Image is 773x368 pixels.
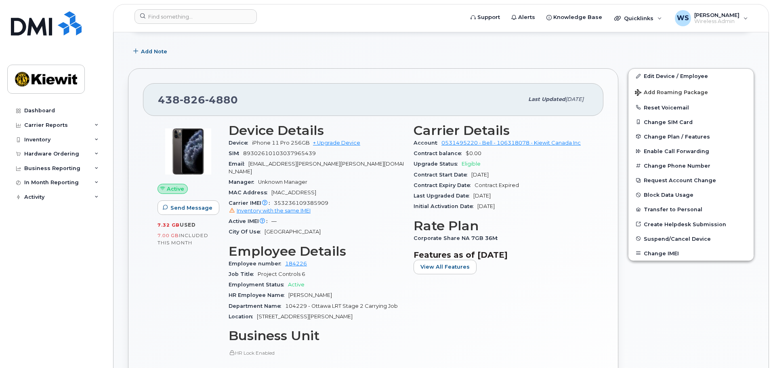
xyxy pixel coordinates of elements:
span: Add Roaming Package [635,89,708,97]
span: 4880 [205,94,238,106]
button: Change SIM Card [628,115,754,129]
span: City Of Use [229,229,265,235]
span: 826 [180,94,205,106]
a: Knowledge Base [541,9,608,25]
h3: Business Unit [229,328,404,343]
span: 89302610103037965439 [243,150,316,156]
span: SIM [229,150,243,156]
a: Inventory with the same IMEI [229,208,311,214]
span: Location [229,313,257,320]
span: Eligible [462,161,481,167]
span: Suspend/Cancel Device [644,236,711,242]
span: Knowledge Base [553,13,602,21]
button: Request Account Change [628,173,754,187]
span: Support [477,13,500,21]
span: Project Controls 6 [258,271,305,277]
span: Department Name [229,303,285,309]
span: Contract Expired [475,182,519,188]
span: Enable Call Forwarding [644,148,709,154]
span: Device [229,140,252,146]
span: Upgrade Status [414,161,462,167]
span: Manager [229,179,258,185]
span: 7.32 GB [158,222,180,228]
span: Send Message [170,204,212,212]
span: Alerts [518,13,535,21]
button: Change Plan / Features [628,129,754,144]
h3: Features as of [DATE] [414,250,589,260]
span: Job Title [229,271,258,277]
button: View All Features [414,260,477,274]
a: 0531495220 - Bell - 106318078 - Kiewit Canada Inc [441,140,581,146]
span: Contract Start Date [414,172,471,178]
button: Add Note [128,44,174,59]
div: Quicklinks [609,10,668,26]
span: Active [167,185,184,193]
span: Last updated [528,96,565,102]
h3: Rate Plan [414,219,589,233]
span: Contract balance [414,150,466,156]
span: Contract Expiry Date [414,182,475,188]
span: [STREET_ADDRESS][PERSON_NAME] [257,313,353,320]
h3: Employee Details [229,244,404,259]
span: Initial Activation Date [414,203,477,209]
span: [PERSON_NAME] [288,292,332,298]
img: 11_Pro.jpg [164,127,212,176]
span: [DATE] [471,172,489,178]
span: 104229 - Ottawa LRT Stage 2 Carrying Job [285,303,398,309]
span: Inventory with the same IMEI [237,208,311,214]
span: [DATE] [565,96,584,102]
a: Create Helpdesk Submission [628,217,754,231]
span: [DATE] [473,193,491,199]
button: Send Message [158,200,219,215]
a: 184226 [285,261,307,267]
span: Email [229,161,248,167]
h3: Carrier Details [414,123,589,138]
h3: Device Details [229,123,404,138]
span: HR Employee Name [229,292,288,298]
button: Reset Voicemail [628,100,754,115]
span: 353236109385909 [229,200,404,214]
button: Suspend/Cancel Device [628,231,754,246]
span: 7.00 GB [158,233,179,238]
span: iPhone 11 Pro 256GB [252,140,310,146]
button: Block Data Usage [628,187,754,202]
span: MAC Address [229,189,271,196]
span: Wireless Admin [694,18,739,25]
span: $0.00 [466,150,481,156]
div: William Sansom [669,10,754,26]
span: Change Plan / Features [644,133,710,139]
span: Add Note [141,48,167,55]
span: View All Features [420,263,470,271]
span: Employee number [229,261,285,267]
a: Alerts [506,9,541,25]
span: Employment Status [229,282,288,288]
button: Change Phone Number [628,158,754,173]
span: [EMAIL_ADDRESS][PERSON_NAME][PERSON_NAME][DOMAIN_NAME] [229,161,404,174]
span: [DATE] [477,203,495,209]
button: Transfer to Personal [628,202,754,217]
input: Find something... [134,9,257,24]
span: WS [677,13,689,23]
span: Last Upgraded Date [414,193,473,199]
p: HR Lock Enabled [229,349,404,356]
span: used [180,222,196,228]
span: included this month [158,232,208,246]
span: 438 [158,94,238,106]
span: Active IMEI [229,218,271,224]
span: Corporate Share NA 7GB 36M [414,235,502,241]
button: Add Roaming Package [628,84,754,100]
span: Account [414,140,441,146]
a: + Upgrade Device [313,140,360,146]
button: Enable Call Forwarding [628,144,754,158]
span: Quicklinks [624,15,653,21]
span: [PERSON_NAME] [694,12,739,18]
span: [GEOGRAPHIC_DATA] [265,229,321,235]
span: Carrier IMEI [229,200,274,206]
a: Edit Device / Employee [628,69,754,83]
span: Unknown Manager [258,179,307,185]
span: [MAC_ADDRESS] [271,189,316,196]
span: Active [288,282,305,288]
a: Support [465,9,506,25]
span: — [271,218,277,224]
iframe: Messenger Launcher [738,333,767,362]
